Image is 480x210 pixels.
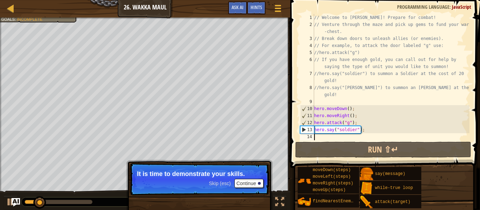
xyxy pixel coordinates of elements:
img: portrait.png [360,168,373,181]
button: Run ⇧↵ [295,142,471,158]
div: 8 [300,84,314,98]
img: portrait.png [360,182,373,195]
div: 9 [300,98,314,105]
div: 11 [300,112,314,119]
span: moveDown(steps) [313,168,351,172]
button: Ctrl + P: Play [4,196,18,210]
div: 1 [300,14,314,21]
span: Ask AI [232,4,244,11]
div: 3 [300,35,314,42]
div: 4 [300,42,314,49]
span: findNearestEnemy() [313,199,358,204]
img: portrait.png [298,195,311,208]
button: Ask AI [12,198,20,206]
span: moveLeft(steps) [313,174,351,179]
span: Hints [251,4,262,11]
div: 5 [300,49,314,56]
div: 7 [300,70,314,84]
div: 10 [300,105,314,112]
button: Show game menu [269,1,287,18]
button: Toggle fullscreen [273,196,287,210]
span: JavaScript [452,4,471,10]
div: 14 [300,133,314,140]
div: 12 [300,119,314,126]
div: 2 [300,21,314,35]
img: portrait.png [360,196,373,209]
div: 6 [300,56,314,70]
span: moveUp(steps) [313,188,346,192]
span: Programming language [397,4,449,10]
img: portrait.png [298,174,311,188]
span: while-true loop [375,185,413,190]
span: say(message) [375,171,405,176]
button: Ask AI [228,1,247,14]
span: moveRight(steps) [313,181,353,186]
div: 13 [300,126,314,133]
span: : [449,4,452,10]
p: It is time to demonstrate your skills. [137,170,262,177]
span: Skip (esc) [209,181,231,186]
button: Continue [234,179,264,188]
span: attack(target) [375,199,410,204]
